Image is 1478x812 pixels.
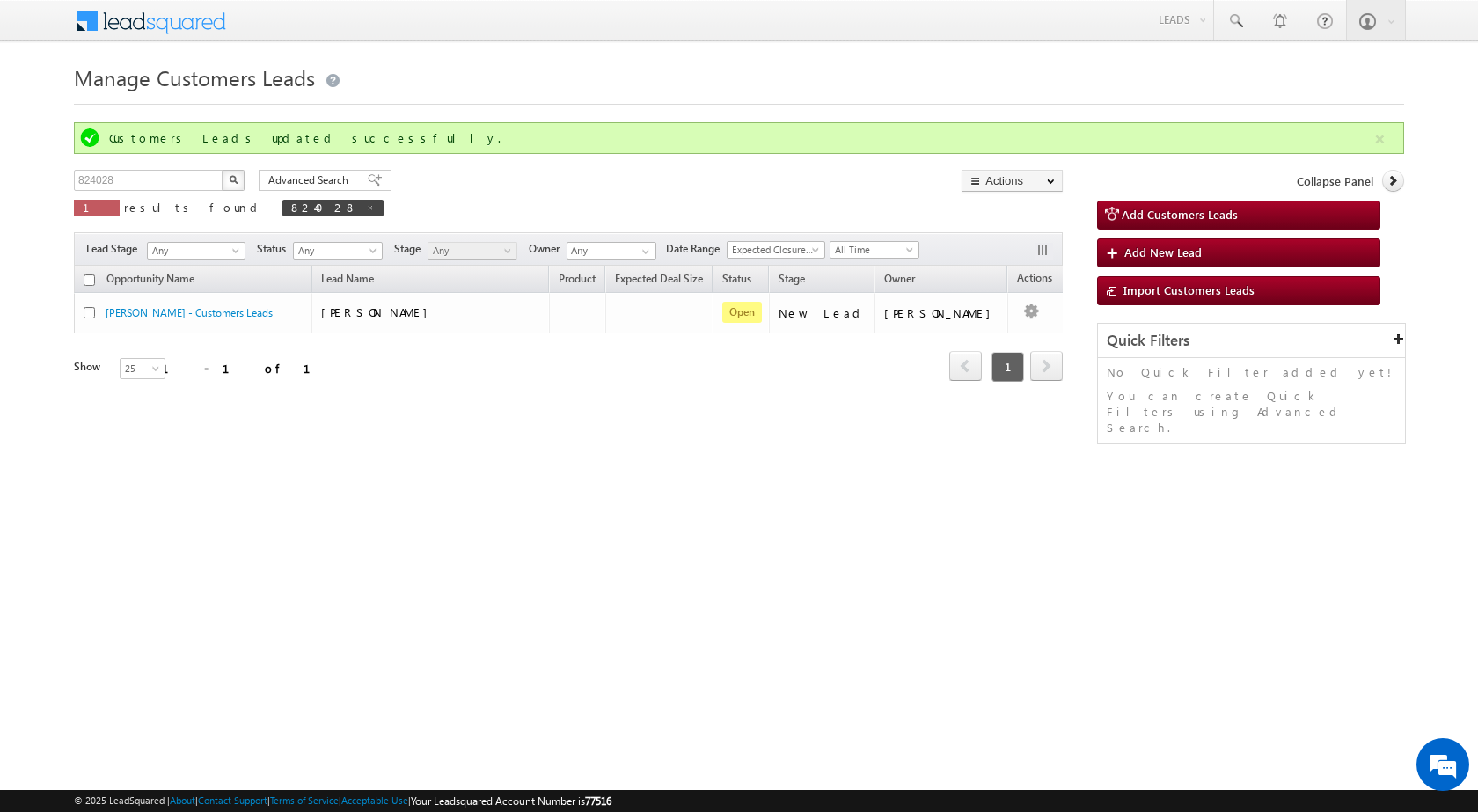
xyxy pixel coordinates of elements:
[428,242,517,260] a: Any
[198,794,267,806] a: Contact Support
[559,272,596,285] span: Product
[74,793,611,809] span: © 2025 LeadSquared | | | | |
[239,542,319,566] em: Start Chat
[106,306,273,319] a: [PERSON_NAME] - Customers Leads
[294,243,377,259] span: Any
[1030,353,1063,381] a: next
[1107,364,1396,380] p: No Quick Filter added yet!
[148,243,239,259] span: Any
[74,63,315,91] span: Manage Customers Leads
[162,358,332,378] div: 1 - 1 of 1
[884,272,915,285] span: Owner
[341,794,408,806] a: Acceptable Use
[394,241,428,257] span: Stage
[170,794,195,806] a: About
[428,243,512,259] span: Any
[529,241,567,257] span: Owner
[1030,351,1063,381] span: next
[1098,324,1405,358] div: Quick Filters
[1123,282,1255,297] span: Import Customers Leads
[727,241,825,259] a: Expected Closure Date
[779,305,867,321] div: New Lead
[147,242,245,260] a: Any
[124,200,264,215] span: results found
[770,269,814,292] a: Stage
[289,9,331,51] div: Minimize live chat window
[257,241,293,257] span: Status
[312,269,383,292] span: Lead Name
[121,361,167,377] span: 25
[106,272,194,285] span: Opportunity Name
[606,269,712,292] a: Expected Deal Size
[884,305,999,321] div: [PERSON_NAME]
[830,242,914,258] span: All Time
[293,242,383,260] a: Any
[1122,207,1238,222] span: Add Customers Leads
[411,794,611,808] span: Your Leadsquared Account Number is
[991,352,1024,382] span: 1
[1297,173,1373,189] span: Collapse Panel
[83,200,111,215] span: 1
[949,351,982,381] span: prev
[291,200,357,215] span: 824028
[270,794,339,806] a: Terms of Service
[633,243,655,260] a: Show All Items
[779,272,805,285] span: Stage
[98,269,203,292] a: Opportunity Name
[120,358,165,379] a: 25
[109,130,1372,146] div: Customers Leads updated successfully.
[567,242,656,260] input: Type to Search
[615,272,703,285] span: Expected Deal Size
[728,242,819,258] span: Expected Closure Date
[666,241,727,257] span: Date Range
[84,274,95,286] input: Check all records
[91,92,296,115] div: Chat with us now
[268,172,354,188] span: Advanced Search
[713,269,760,292] a: Status
[962,170,1063,192] button: Actions
[30,92,74,115] img: d_60004797649_company_0_60004797649
[1107,388,1396,435] p: You can create Quick Filters using Advanced Search.
[23,163,321,527] textarea: Type your message and hit 'Enter'
[321,304,436,319] span: [PERSON_NAME]
[830,241,919,259] a: All Time
[229,175,238,184] img: Search
[585,794,611,808] span: 77516
[74,359,106,375] div: Show
[949,353,982,381] a: prev
[1124,245,1202,260] span: Add New Lead
[86,241,144,257] span: Lead Stage
[1008,268,1061,291] span: Actions
[722,302,762,323] span: Open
